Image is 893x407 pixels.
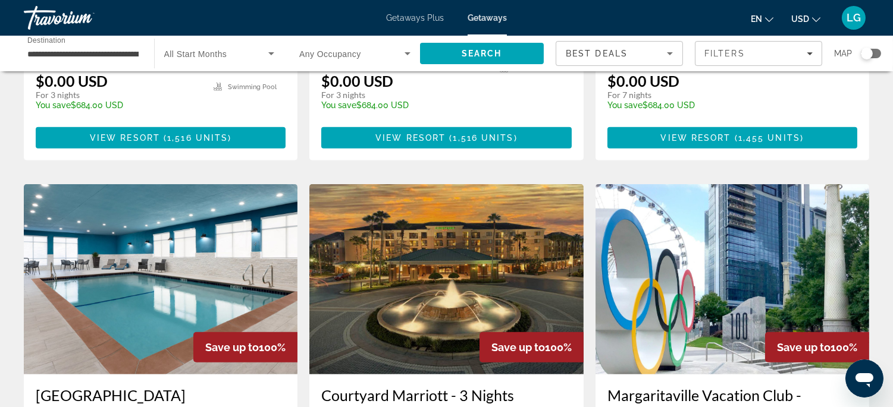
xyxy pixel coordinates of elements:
span: ( ) [731,133,804,143]
img: Courtyard Marriott - 3 Nights [309,184,583,374]
p: $684.00 USD [607,100,778,110]
p: For 3 nights [36,90,202,100]
p: For 7 nights [607,90,778,100]
div: 100% [193,332,297,362]
span: Any Occupancy [299,49,361,59]
button: View Resort(1,516 units) [36,127,286,149]
p: For 3 nights [321,90,487,100]
span: Search [462,49,502,58]
button: View Resort(1,455 units) [607,127,857,149]
a: Courtyard Marriott - 3 Nights [321,386,571,404]
span: Destination [27,36,65,44]
span: 1,516 units [167,133,228,143]
span: en [751,14,762,24]
span: Swimming Pool [228,83,277,91]
span: 1,516 units [453,133,514,143]
span: LG [847,12,861,24]
p: $684.00 USD [36,100,202,110]
a: Travorium [24,2,143,33]
span: View Resort [375,133,446,143]
input: Select destination [27,47,139,61]
span: Save up to [491,341,545,354]
span: Map [834,45,852,62]
p: $684.00 USD [321,100,487,110]
span: You save [36,100,71,110]
span: View Resort [90,133,160,143]
span: ( ) [446,133,517,143]
span: Save up to [777,341,831,354]
button: Change currency [791,10,820,27]
span: You save [607,100,643,110]
img: Margaritaville Vacation Club - Atlanta - 3 Nights [596,184,869,374]
button: Filters [695,41,822,66]
span: You save [321,100,356,110]
span: Best Deals [566,49,628,58]
p: $0.00 USD [36,72,108,90]
button: Change language [751,10,773,27]
div: 100% [765,332,869,362]
iframe: Button to launch messaging window [845,359,883,397]
span: Filters [704,49,745,58]
span: USD [791,14,809,24]
img: Hampton Inn Oakhurst Yosemite - 3 Nights [24,184,297,374]
a: Getaways Plus [386,13,444,23]
mat-select: Sort by [566,46,673,61]
span: ( ) [160,133,231,143]
span: All Start Months [164,49,227,59]
span: Save up to [205,341,259,354]
span: 1,455 units [738,133,800,143]
a: Getaways [468,13,507,23]
button: User Menu [838,5,869,30]
p: $0.00 USD [321,72,393,90]
div: 100% [480,332,584,362]
button: View Resort(1,516 units) [321,127,571,149]
span: View Resort [661,133,731,143]
button: Search [420,43,544,64]
p: $0.00 USD [607,72,679,90]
